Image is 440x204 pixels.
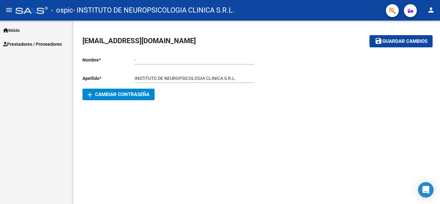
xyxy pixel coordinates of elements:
span: - ospic [51,3,73,17]
span: Inicio [3,27,20,34]
div: Open Intercom Messenger [418,182,434,198]
span: [EMAIL_ADDRESS][DOMAIN_NAME] [82,37,196,45]
button: Cambiar Contraseña [82,89,155,100]
p: Apellido [82,75,135,82]
span: Cambiar Contraseña [88,92,149,97]
p: Nombre [82,56,135,63]
span: Guardar cambios [382,39,427,44]
span: - INSTITUTO DE NEUROPSICOLOGIA CLINICA S.R.L. [73,3,234,17]
mat-icon: menu [5,6,13,14]
mat-icon: save [375,37,382,45]
button: Guardar cambios [369,35,433,47]
mat-icon: add [86,91,94,99]
span: Prestadores / Proveedores [3,41,62,48]
mat-icon: person [427,6,435,14]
